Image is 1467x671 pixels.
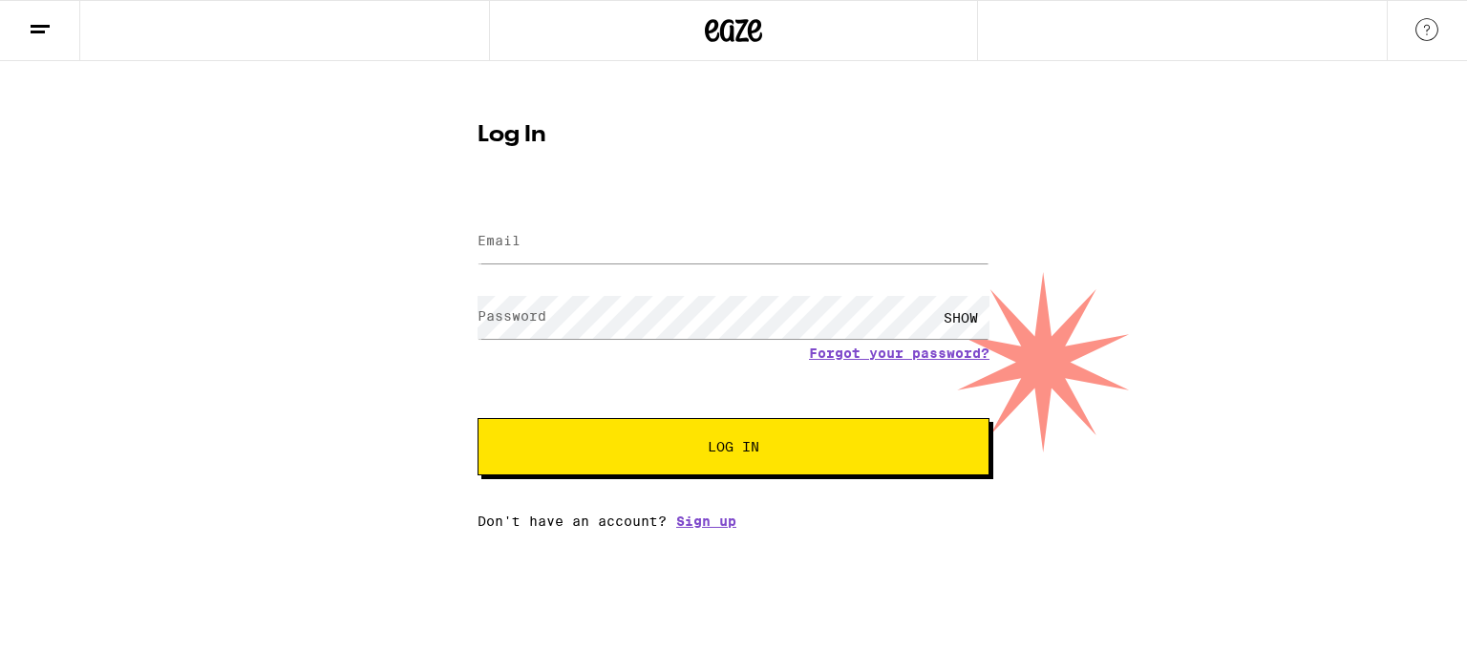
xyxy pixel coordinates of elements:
h1: Log In [478,124,989,147]
label: Email [478,233,521,248]
button: Log In [478,418,989,475]
label: Password [478,308,546,324]
span: Log In [708,440,759,453]
div: Don't have an account? [478,514,989,529]
a: Forgot your password? [809,346,989,361]
div: SHOW [932,296,989,339]
a: Sign up [676,514,736,529]
span: Hi. Need any help? [11,13,138,29]
input: Email [478,220,989,263]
